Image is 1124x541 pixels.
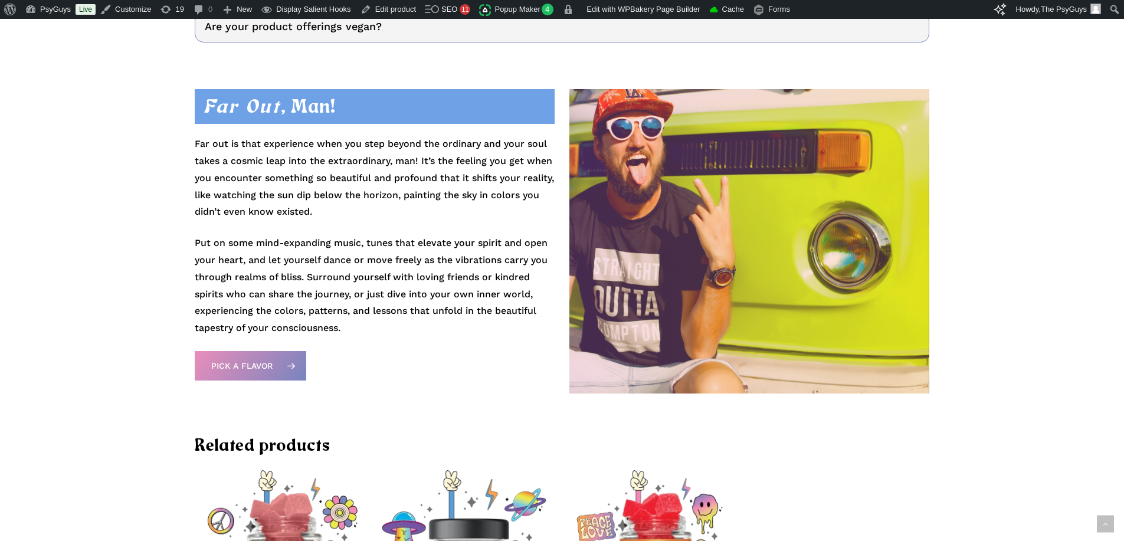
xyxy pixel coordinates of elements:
a: Back to top [1097,516,1114,533]
h2: Related products [195,435,929,458]
a: Live [76,4,96,15]
span: 4 [542,4,554,15]
em: Far Out [204,97,281,118]
a: Pick a Flavor [195,351,306,381]
img: Avatar photo [1090,4,1101,14]
span: The PsyGuys [1041,5,1087,14]
div: 11 [460,4,470,15]
p: Put on some mind-expanding music, tunes that elevate your spirit and open your heart, and let you... [195,235,554,337]
h2: , Man! [195,89,554,124]
span: Pick a Flavor [211,360,273,372]
p: Far out is that experience when you step beyond the ordinary and your soul takes a cosmic leap in... [195,136,554,235]
a: Are your product offerings vegan? [195,12,929,42]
